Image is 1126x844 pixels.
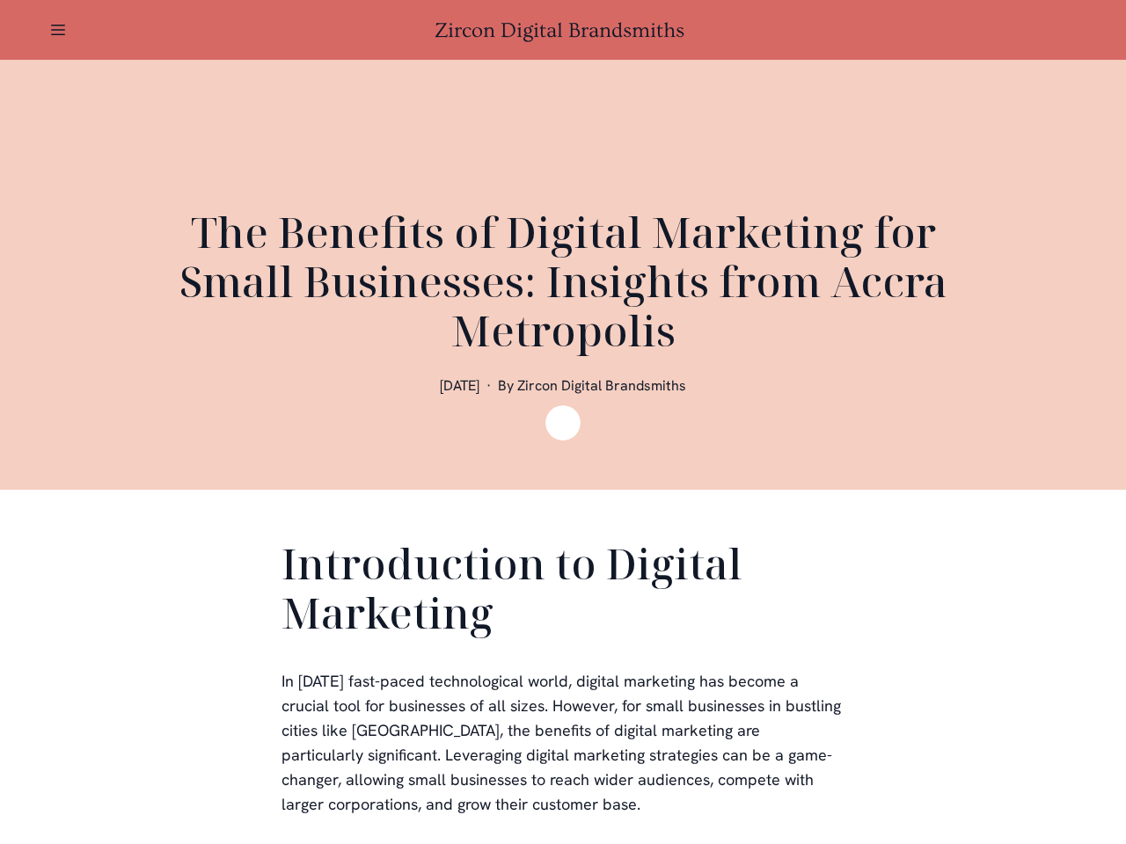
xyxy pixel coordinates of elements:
[281,539,844,644] h2: Introduction to Digital Marketing
[545,405,581,440] img: Zircon Digital Brandsmiths
[498,376,686,395] span: By Zircon Digital Brandsmiths
[440,376,479,395] span: [DATE]
[486,376,491,395] span: ·
[435,18,691,42] a: Zircon Digital Brandsmiths
[141,207,985,355] h1: The Benefits of Digital Marketing for Small Businesses: Insights from Accra Metropolis
[281,669,844,817] p: In [DATE] fast-paced technological world, digital marketing has become a crucial tool for busines...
